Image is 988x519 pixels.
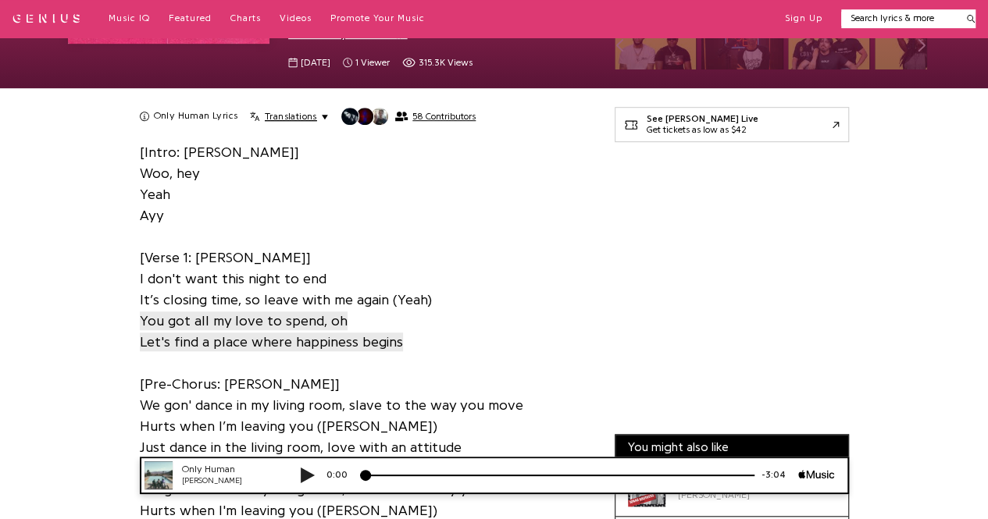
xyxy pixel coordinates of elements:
span: Promote Your Music [330,13,425,23]
div: You might also like [615,435,848,460]
span: Translations [265,110,317,123]
span: 1 viewer [355,56,390,69]
button: 58 Contributors [341,107,476,126]
a: Charts [230,12,261,25]
a: See [PERSON_NAME] LiveGet tickets as low as $42 [615,107,849,142]
span: Featured [169,13,212,23]
a: Videos [280,12,312,25]
h2: Only Human Lyrics [154,110,238,123]
a: Featured [169,12,212,25]
div: [PERSON_NAME] [55,19,148,30]
img: 72x72bb.jpg [17,5,45,33]
span: 315,327 views [402,56,473,69]
div: -3:04 [627,12,671,25]
div: Get tickets as low as $42 [647,125,758,136]
span: Music IQ [109,13,150,23]
span: Charts [230,13,261,23]
span: 315.3K views [419,56,473,69]
button: Translations [250,110,327,123]
input: Search lyrics & more [841,12,958,25]
iframe: Advertisement [615,164,849,359]
span: 1 viewer [343,56,390,69]
span: Videos [280,13,312,23]
div: Only Human [55,6,148,20]
span: [DATE] [301,56,330,69]
a: Promote Your Music [330,12,425,25]
button: Sign Up [785,12,822,25]
a: The Family Business [288,27,408,40]
span: 58 Contributors [412,111,476,122]
a: Music IQ [109,12,150,25]
div: See [PERSON_NAME] Live [647,114,758,125]
a: You got all my love to spend, ohLet's find a place where happiness begins [140,311,403,353]
span: You got all my love to spend, oh Let's find a place where happiness begins [140,311,403,351]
